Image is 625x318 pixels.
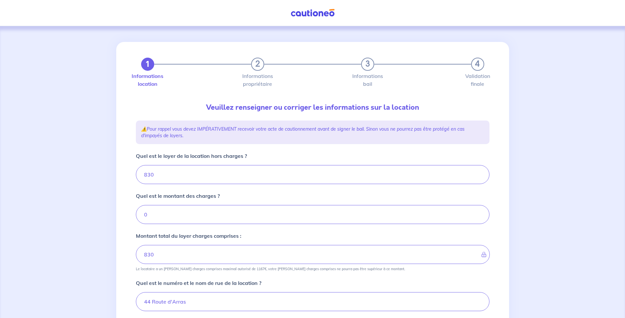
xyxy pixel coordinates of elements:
button: 1 [141,58,154,71]
img: Cautioneo [288,9,337,17]
label: Validation finale [471,73,484,86]
label: Informations propriétaire [251,73,264,86]
label: Informations location [141,73,154,86]
p: ⚠️ [141,126,484,139]
input: Ex: 165 avenue de Bretagne [136,292,489,311]
p: Veuillez renseigner ou corriger les informations sur la location [136,102,489,113]
p: Quel est le montant des charges ? [136,192,220,200]
p: Le locataire a un [PERSON_NAME] charges comprises maximal autorisé de 1167€, votre [PERSON_NAME] ... [136,267,405,271]
em: Pour rappel vous devez IMPÉRATIVEMENT recevoir votre acte de cautionnement avant de signer le bai... [141,126,465,139]
p: Montant total du loyer charges comprises : [136,232,241,240]
p: Quel est le numéro et le nom de rue de la location ? [136,279,261,287]
p: Quel est le loyer de la location hors charges ? [136,152,247,160]
label: Informations bail [361,73,374,86]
